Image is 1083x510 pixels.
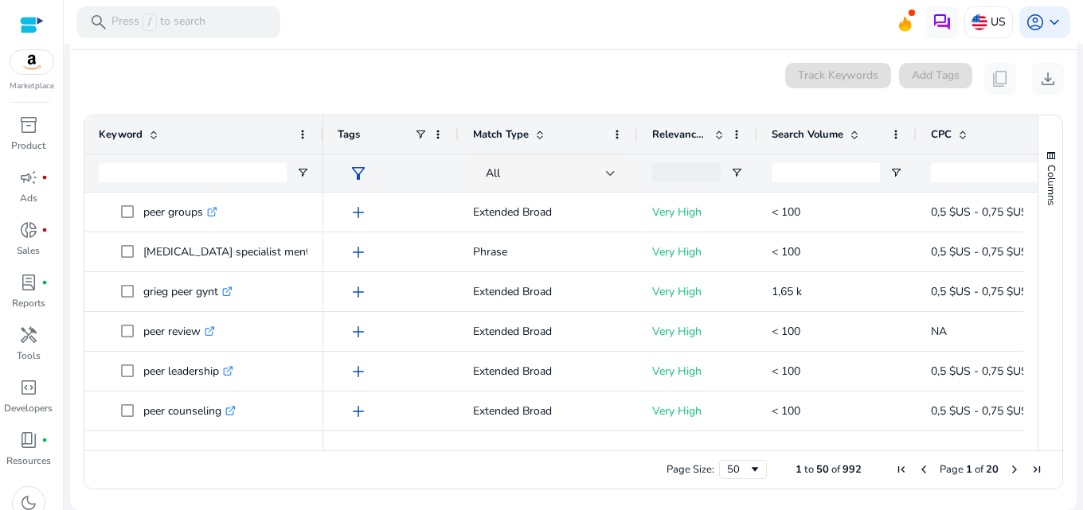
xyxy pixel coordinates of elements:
[1032,63,1064,95] button: download
[772,204,800,220] span: < 100
[4,401,53,415] p: Developers
[986,462,999,477] span: 20
[338,127,360,142] span: Tags
[652,315,743,348] p: Very High
[17,243,40,258] p: Sales
[1045,13,1064,32] span: keyboard_arrow_down
[486,165,500,181] span: All
[843,462,862,477] span: 992
[473,315,624,348] p: Extended Broad
[10,80,54,92] p: Marketplace
[473,395,624,427] p: Extended Broad
[931,127,952,142] span: CPC
[1044,165,1058,205] span: Columns
[296,166,309,179] button: Open Filter Menu
[473,355,624,387] p: Extended Broad
[349,362,368,381] span: add
[473,196,624,228] p: Extended Broad
[940,462,964,477] span: Page
[727,462,749,477] div: 50
[349,243,368,262] span: add
[143,196,217,228] p: peer groups
[667,462,714,477] div: Page Size:
[10,50,53,74] img: amazon.svg
[1030,463,1043,476] div: Last Page
[772,324,800,339] span: < 100
[730,166,743,179] button: Open Filter Menu
[143,315,215,348] p: peer review
[143,275,233,308] p: grieg peer gynt
[11,138,45,153] p: Product
[349,402,368,421] span: add
[719,460,767,479] div: Page Size
[111,14,205,31] p: Press to search
[831,462,840,477] span: of
[975,462,983,477] span: of
[349,322,368,341] span: add
[19,220,38,239] span: donut_small
[17,348,41,363] p: Tools
[804,462,814,477] span: to
[1026,13,1045,32] span: account_circle
[931,163,1039,182] input: CPC Filter Input
[20,191,37,205] p: Ads
[652,127,708,142] span: Relevance Score
[41,437,48,443] span: fiber_manual_record
[966,462,972,477] span: 1
[652,196,743,228] p: Very High
[143,355,233,387] p: peer leadership
[19,273,38,292] span: lab_profile
[772,244,800,259] span: < 100
[652,395,743,427] p: Very High
[41,174,48,181] span: fiber_manual_record
[473,434,624,467] p: Extended Broad
[931,284,1028,299] span: 0,5 $US - 0,75 $US
[19,378,38,397] span: code_blocks
[6,454,51,468] p: Resources
[143,395,236,427] p: peer counseling
[816,462,829,477] span: 50
[349,282,368,302] span: add
[991,8,1006,36] p: US
[652,275,743,308] p: Very High
[931,204,1028,220] span: 0,5 $US - 0,75 $US
[895,463,908,476] div: First Page
[19,325,38,345] span: handyman
[41,279,48,286] span: fiber_manual_record
[89,13,108,32] span: search
[917,463,930,476] div: Previous Page
[99,163,287,182] input: Keyword Filter Input
[772,127,843,142] span: Search Volume
[143,14,157,31] span: /
[143,434,232,467] p: peer gynt suite
[99,127,143,142] span: Keyword
[772,163,880,182] input: Search Volume Filter Input
[1038,69,1058,88] span: download
[772,403,800,419] span: < 100
[19,115,38,134] span: inventory_2
[473,127,529,142] span: Match Type
[12,296,45,310] p: Reports
[652,355,743,387] p: Very High
[41,227,48,233] span: fiber_manual_record
[931,324,947,339] span: NA
[19,430,38,450] span: book_4
[972,14,987,30] img: us.svg
[143,236,367,268] p: [MEDICAL_DATA] specialist mental health
[473,275,624,308] p: Extended Broad
[772,364,800,379] span: < 100
[652,236,743,268] p: Very High
[349,164,368,183] span: filter_alt
[931,364,1028,379] span: 0,5 $US - 0,75 $US
[772,284,802,299] span: 1,65 k
[931,244,1028,259] span: 0,5 $US - 0,75 $US
[889,166,902,179] button: Open Filter Menu
[473,236,624,268] p: Phrase
[931,403,1028,419] span: 0,5 $US - 0,75 $US
[349,203,368,222] span: add
[19,168,38,187] span: campaign
[1008,463,1021,476] div: Next Page
[652,434,743,467] p: Very High
[796,462,802,477] span: 1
